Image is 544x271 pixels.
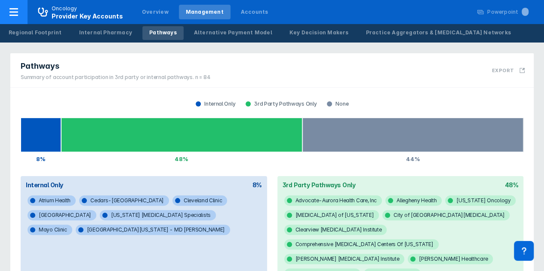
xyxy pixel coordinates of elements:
div: 48% [505,181,519,189]
span: Clearview [MEDICAL_DATA] Institute [284,225,387,235]
span: Provider Key Accounts [52,12,123,20]
div: Alternative Payment Model [194,29,272,37]
span: Cedars-[GEOGRAPHIC_DATA] [79,195,169,206]
div: Internal Only [191,100,240,107]
div: Pathways [149,29,177,37]
span: Cleveland Clinic [172,195,227,206]
div: Practice Aggregators & [MEDICAL_DATA] Networks [366,29,510,37]
span: Comprehensive [MEDICAL_DATA] Centers Of [US_STATE] [284,239,439,250]
div: Internal Only [26,181,63,189]
button: Export [487,57,530,84]
a: Management [179,5,231,19]
div: Accounts [241,8,268,16]
a: Key Decision Makers [283,26,356,40]
span: [GEOGRAPHIC_DATA][US_STATE] - MD [PERSON_NAME] [76,225,230,235]
a: Overview [135,5,175,19]
div: Regional Footprint [9,29,62,37]
a: Alternative Payment Model [187,26,279,40]
div: Key Decision Makers [289,29,349,37]
a: Pathways [142,26,184,40]
span: Advocate-Aurora Health Care, Inc [284,195,382,206]
div: 3rd Party Pathways Only [283,181,356,189]
div: Internal Pharmacy [79,29,132,37]
div: None [322,100,353,107]
div: Contact Support [514,241,534,261]
span: [PERSON_NAME] Healthcare [408,254,493,264]
a: Accounts [234,5,275,19]
div: Management [186,8,224,16]
a: Regional Footprint [2,26,69,40]
span: [GEOGRAPHIC_DATA] [28,210,96,220]
div: 48% [61,152,302,166]
a: Practice Aggregators & [MEDICAL_DATA] Networks [359,26,517,40]
p: Oncology [52,5,77,12]
span: [US_STATE] Oncology [445,195,516,206]
div: 8% [21,152,61,166]
h3: Export [492,67,514,73]
div: Overview [142,8,169,16]
span: [PERSON_NAME] [MEDICAL_DATA] Institute [284,254,405,264]
div: 44% [302,152,523,166]
div: 8% [252,181,262,189]
a: Internal Pharmacy [72,26,139,40]
span: [US_STATE] [MEDICAL_DATA] Specialists [100,210,216,220]
div: 3rd Party Pathways Only [240,100,322,107]
span: Pathways [21,61,59,71]
span: Mayo Clinic [28,225,72,235]
div: Powerpoint [487,8,529,16]
span: Allegheny Health [385,195,442,206]
span: [MEDICAL_DATA] of [US_STATE] [284,210,379,220]
span: Atrium Health [28,195,76,206]
span: City of [GEOGRAPHIC_DATA][MEDICAL_DATA] [382,210,510,220]
div: Summary of account participation in 3rd party or internal pathways. n = 84 [21,73,210,81]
